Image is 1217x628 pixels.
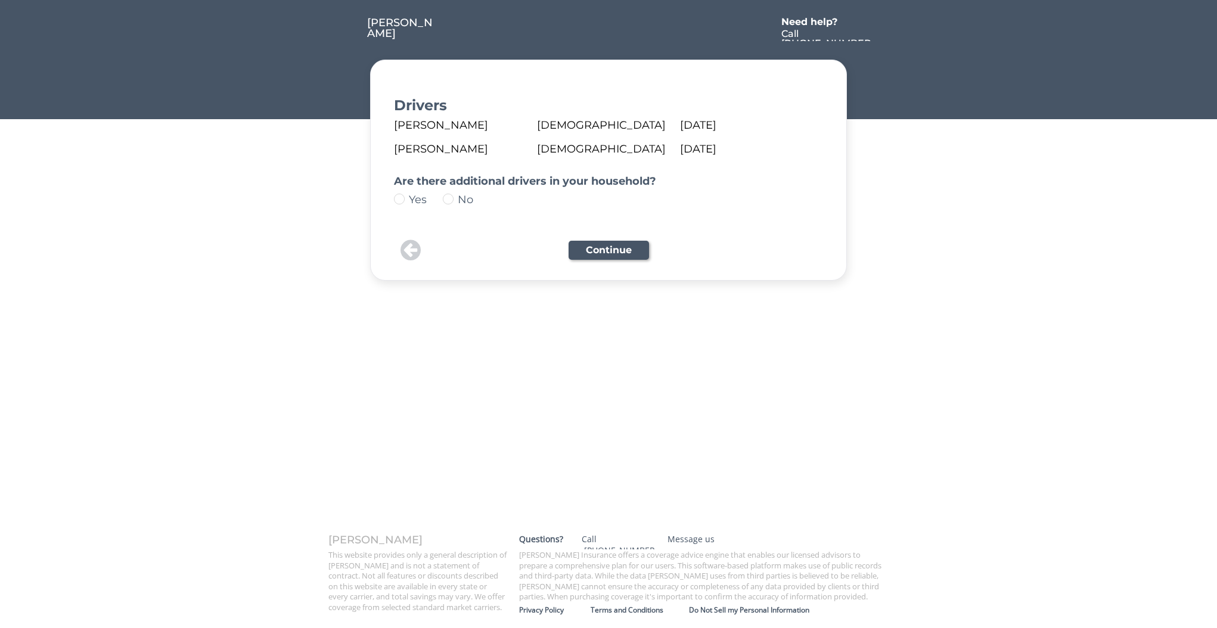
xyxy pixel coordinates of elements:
div: [PERSON_NAME] [394,144,537,154]
div: Privacy Policy [519,605,591,615]
div: Do Not Sell my Personal Information [689,605,895,615]
div: [DEMOGRAPHIC_DATA] [537,144,680,154]
div: [PERSON_NAME] [394,120,537,130]
a: Message us [662,534,747,549]
div: [DATE] [680,144,823,154]
div: Drivers [394,98,823,113]
button: Continue [569,241,649,260]
div: [PERSON_NAME] [367,17,436,39]
div: Call [PHONE_NUMBER] [582,534,656,568]
div: Need help? [781,17,850,27]
div: Questions? [519,534,569,545]
div: No [458,194,491,205]
div: Message us [668,534,741,545]
div: [DEMOGRAPHIC_DATA] [537,120,680,130]
a: [PERSON_NAME] [367,17,436,41]
div: Terms and Conditions [591,605,689,615]
a: Do Not Sell my Personal Information [689,605,895,616]
div: This website provides only a general description of [PERSON_NAME] and is not a statement of contr... [328,550,507,613]
div: Are there additional drivers in your household? [394,176,823,186]
div: [PERSON_NAME] [328,534,507,545]
a: Terms and Conditions [591,605,689,616]
a: Privacy Policy [519,605,591,616]
div: [DATE] [680,120,823,130]
div: Yes [409,194,442,205]
div: Call [PHONE_NUMBER] [781,29,873,58]
a: Call [PHONE_NUMBER] [781,29,873,41]
div: [PERSON_NAME] Insurance offers a coverage advice engine that enables our licensed advisors to pre... [519,550,889,602]
a: Call [PHONE_NUMBER] [576,534,662,549]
